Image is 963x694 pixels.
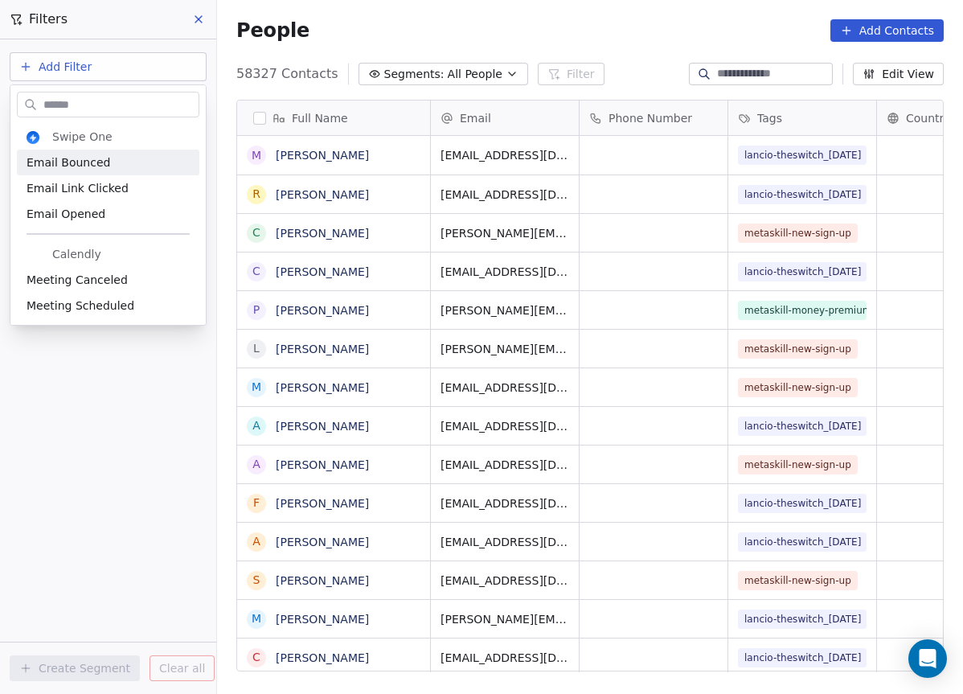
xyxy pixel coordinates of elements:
[52,129,113,145] span: Swipe One
[27,131,39,144] img: cropped-swipepages4x-32x32.png
[27,206,105,222] span: Email Opened
[27,298,134,314] span: Meeting Scheduled
[27,248,39,261] img: calendly.png
[17,124,199,318] div: Suggestions
[27,180,129,196] span: Email Link Clicked
[52,246,101,262] span: Calendly
[27,154,110,170] span: Email Bounced
[27,272,128,288] span: Meeting Canceled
